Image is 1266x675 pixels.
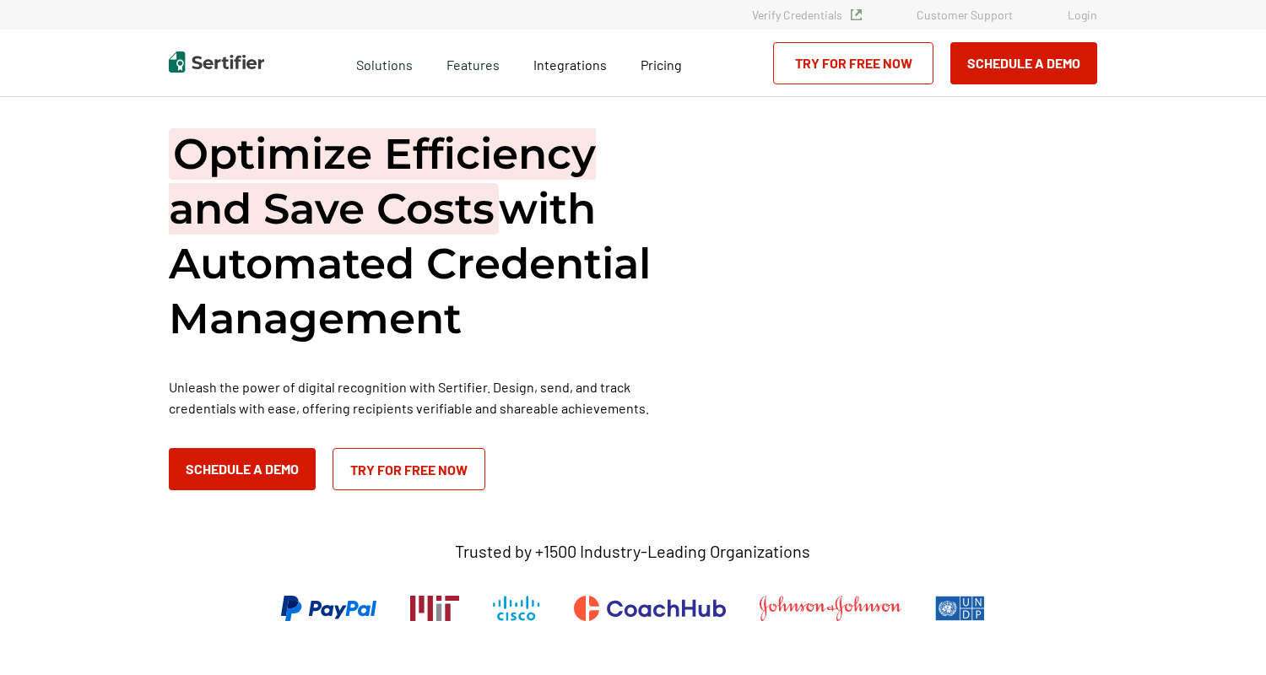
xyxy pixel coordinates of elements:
a: Verify Credentials [752,8,862,22]
span: Pricing [641,57,682,73]
a: Customer Support [917,8,1013,22]
span: Solutions [356,52,413,73]
span: Optimize Efficiency and Save Costs [169,128,596,235]
img: CoachHub [574,596,726,621]
h1: with Automated Credential Management [169,127,675,346]
a: Integrations [533,52,607,73]
img: Sertifier | Digital Credentialing Platform [169,51,264,73]
p: Trusted by +1500 Industry-Leading Organizations [455,541,810,562]
a: Try for Free Now [773,42,933,84]
img: Verified [851,9,862,20]
img: UNDP [935,596,985,621]
span: Integrations [533,57,607,73]
a: Try for Free Now [333,448,485,490]
p: Unleash the power of digital recognition with Sertifier. Design, send, and track credentials with... [169,376,675,418]
img: Johnson & Johnson [760,596,901,621]
img: Massachusetts Institute of Technology [410,596,459,621]
img: PayPal [281,596,376,621]
a: Pricing [641,52,682,73]
span: Features [446,52,500,73]
a: Login [1068,8,1097,22]
img: Cisco [493,596,540,621]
